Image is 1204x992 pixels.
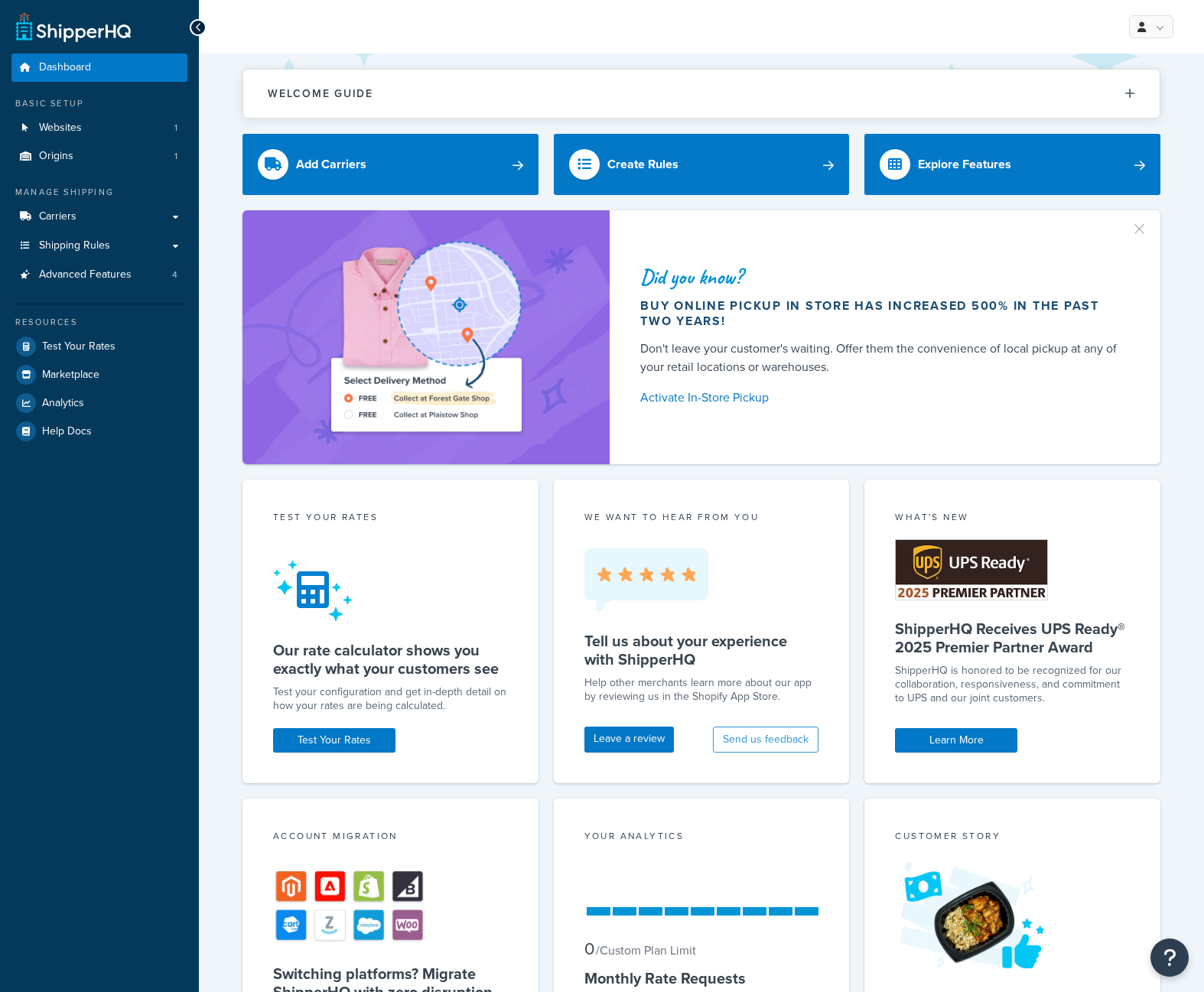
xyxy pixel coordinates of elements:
span: Analytics [42,397,84,410]
a: Explore Features [864,134,1160,195]
div: Customer Story [895,829,1130,847]
span: Carriers [39,210,76,223]
a: Leave a review [584,727,674,753]
a: Origins1 [11,142,187,171]
span: Origins [39,150,73,163]
span: Marketplace [42,369,99,382]
p: Help other merchants learn more about our app by reviewing us in the Shopify App Store. [584,676,819,704]
a: Analytics [11,389,187,417]
div: Explore Features [918,154,1011,175]
small: / Custom Plan Limit [596,942,696,959]
span: 1 [174,122,177,135]
li: Advanced Features [11,261,187,289]
a: Marketplace [11,361,187,389]
div: Create Rules [607,154,678,175]
li: Websites [11,114,187,142]
div: Test your rates [273,510,508,528]
div: Don't leave your customer's waiting. Offer them the convenience of local pickup at any of your re... [640,340,1124,376]
a: Learn More [895,728,1017,753]
button: Send us feedback [713,727,818,753]
button: Welcome Guide [243,70,1160,118]
h5: Monthly Rate Requests [584,969,819,987]
img: ad-shirt-map-b0359fc47e01cab431d101c4b569394f6a03f54285957d908178d52f29eb9668.png [288,233,565,441]
h5: Tell us about your experience with ShipperHQ [584,632,819,668]
h5: ShipperHQ Receives UPS Ready® 2025 Premier Partner Award [895,620,1130,656]
a: Advanced Features4 [11,261,187,289]
div: Test your configuration and get in-depth detail on how your rates are being calculated. [273,685,508,713]
div: Did you know? [640,266,1124,288]
a: Dashboard [11,54,187,82]
a: Websites1 [11,114,187,142]
li: Origins [11,142,187,171]
div: Your Analytics [584,829,819,847]
a: Help Docs [11,418,187,445]
span: 4 [172,268,177,281]
div: Manage Shipping [11,186,187,199]
a: Activate In-Store Pickup [640,387,1124,408]
div: Account Migration [273,829,508,847]
span: Shipping Rules [39,239,110,252]
span: Websites [39,122,82,135]
span: 1 [174,150,177,163]
a: Create Rules [554,134,850,195]
a: Shipping Rules [11,232,187,260]
a: Test Your Rates [273,728,395,753]
a: Add Carriers [242,134,539,195]
span: Dashboard [39,61,91,74]
p: ShipperHQ is honored to be recognized for our collaboration, responsiveness, and commitment to UP... [895,664,1130,705]
span: Advanced Features [39,268,132,281]
div: Resources [11,316,187,329]
span: 0 [584,936,594,961]
div: Add Carriers [296,154,366,175]
div: What's New [895,510,1130,528]
button: Open Resource Center [1150,938,1189,977]
span: Help Docs [42,425,92,438]
div: Basic Setup [11,97,187,110]
h5: Our rate calculator shows you exactly what your customers see [273,641,508,678]
a: Carriers [11,203,187,231]
div: Buy online pickup in store has increased 500% in the past two years! [640,298,1124,329]
a: Test Your Rates [11,333,187,360]
p: we want to hear from you [584,510,819,524]
span: Test Your Rates [42,340,116,353]
h2: Welcome Guide [268,88,373,99]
